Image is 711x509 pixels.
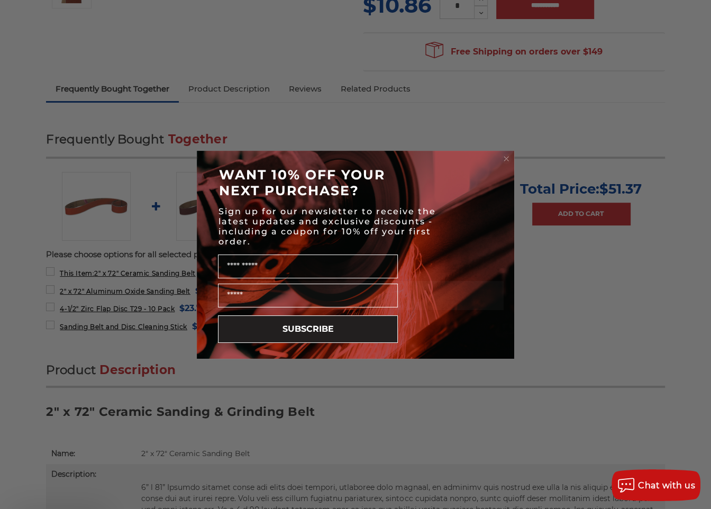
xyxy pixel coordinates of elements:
[501,153,512,164] button: Close dialog
[218,315,398,343] button: SUBSCRIBE
[218,284,398,307] input: Email
[219,167,385,198] span: WANT 10% OFF YOUR NEXT PURCHASE?
[638,480,695,490] span: Chat with us
[612,469,700,501] button: Chat with us
[218,206,436,247] span: Sign up for our newsletter to receive the latest updates and exclusive discounts - including a co...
